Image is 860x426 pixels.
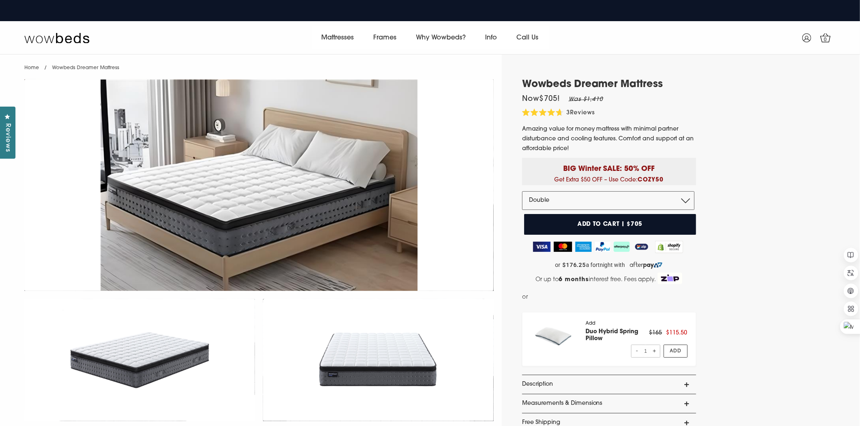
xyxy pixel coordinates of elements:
a: Description [522,375,696,394]
span: or [555,262,560,269]
img: MasterCard Logo [554,242,572,252]
h1: Wowbeds Dreamer Mattress [522,79,696,91]
span: Reviews [2,123,13,152]
strong: $176.25 [562,262,586,269]
a: 0 [815,28,836,48]
span: 3 [567,110,570,116]
span: Or up to interest free. Fees apply. [536,277,656,283]
img: PayPal Logo [595,242,610,252]
span: + [652,345,657,357]
span: $115.50 [666,330,688,336]
nav: breadcrumbs [24,55,119,75]
a: Add [664,345,688,358]
a: Info [476,26,507,49]
img: pillow_140x.png [531,321,578,352]
span: Wowbeds Dreamer Mattress [52,66,119,70]
div: 3Reviews [522,109,595,118]
img: Visa Logo [533,242,551,252]
img: Zip Logo [658,273,683,284]
p: BIG Winter SALE: 50% OFF [528,158,690,175]
a: Duo Hybrid Spring Pillow [586,329,639,342]
span: - [635,345,640,357]
a: or $176.25 a fortnight with [522,259,696,271]
a: Why Wowbeds? [407,26,476,49]
button: Add to cart | $705 [524,214,696,235]
span: or [522,292,528,302]
img: Shopify secure badge [655,241,684,253]
b: COZY50 [638,177,664,183]
a: Call Us [507,26,549,49]
span: a fortnight with [586,262,625,269]
iframe: PayPal Message 1 [530,292,695,305]
div: Add [586,321,649,358]
span: Now $705 ! [522,96,560,103]
span: $165 [649,330,662,336]
span: 0 [822,36,830,44]
strong: 6 months [559,277,589,283]
img: AfterPay Logo [614,242,630,252]
span: / [44,66,47,70]
a: Measurements & Dimensions [522,394,696,413]
img: American Express Logo [575,242,592,252]
span: Get Extra $50 OFF – Use Code: [554,177,664,183]
img: Wow Beds Logo [24,32,89,44]
a: Mattresses [312,26,364,49]
em: Was $1,410 [568,96,603,103]
a: Frames [364,26,407,49]
a: Home [24,66,39,70]
span: Amazing value for money mattress with minimal partner disturbance and cooling features. Comfort a... [522,126,694,152]
span: Reviews [570,110,595,116]
img: ZipPay Logo [633,242,650,252]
